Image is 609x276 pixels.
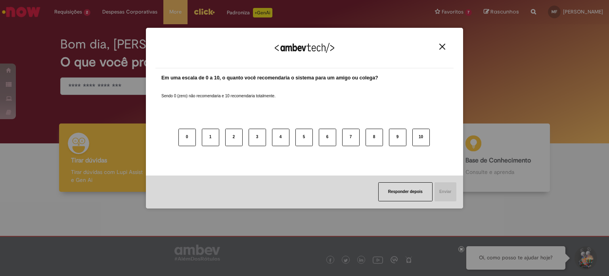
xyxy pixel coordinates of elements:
button: 10 [412,129,430,146]
button: Close [437,43,448,50]
button: 2 [225,129,243,146]
button: 6 [319,129,336,146]
img: Logo Ambevtech [275,43,334,53]
button: Responder depois [378,182,433,201]
button: 8 [366,129,383,146]
button: 3 [249,129,266,146]
button: 4 [272,129,289,146]
button: 7 [342,129,360,146]
button: 1 [202,129,219,146]
button: 9 [389,129,406,146]
label: Em uma escala de 0 a 10, o quanto você recomendaria o sistema para um amigo ou colega? [161,74,378,82]
img: Close [439,44,445,50]
button: 5 [295,129,313,146]
button: 0 [178,129,196,146]
label: Sendo 0 (zero) não recomendaria e 10 recomendaria totalmente. [161,84,276,99]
